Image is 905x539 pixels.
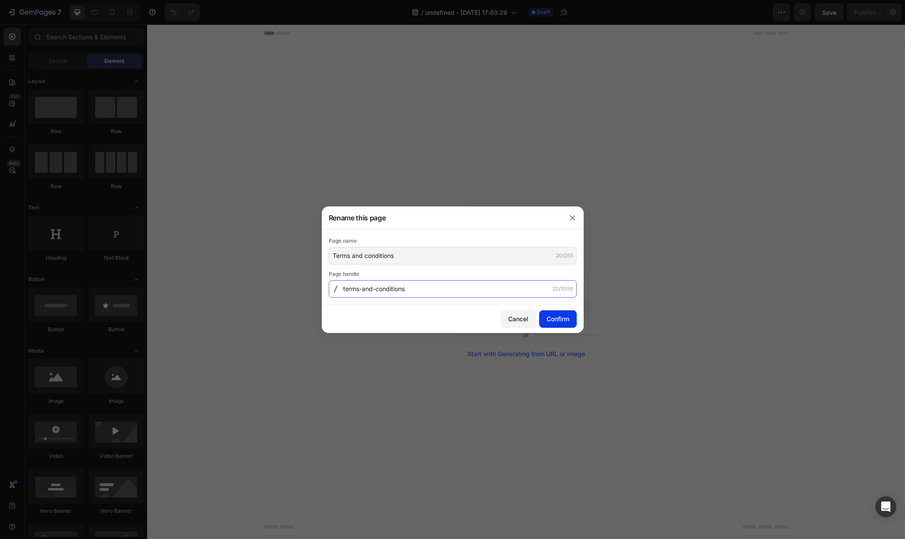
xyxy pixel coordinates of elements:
[556,252,573,260] div: 20/255
[552,285,573,293] div: 20/1000
[381,277,442,295] button: Add elements
[547,314,569,323] div: Confirm
[329,270,577,278] div: Page handle
[329,213,386,223] h3: Rename this page
[329,237,577,245] div: Page name
[316,277,375,295] button: Add sections
[326,260,432,270] div: Start with Sections from sidebar
[875,496,896,517] div: Open Intercom Messenger
[320,326,438,333] div: Start with Generating from URL or image
[501,310,536,328] button: Cancel
[508,314,528,323] div: Cancel
[539,310,577,328] button: Confirm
